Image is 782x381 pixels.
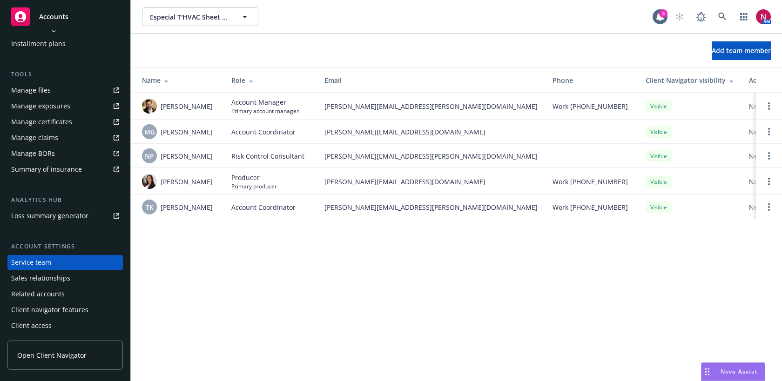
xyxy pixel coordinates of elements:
[324,151,538,161] span: [PERSON_NAME][EMAIL_ADDRESS][PERSON_NAME][DOMAIN_NAME]
[11,146,55,161] div: Manage BORs
[646,176,672,187] div: Visible
[553,202,628,212] span: Work [PHONE_NUMBER]
[142,99,157,114] img: photo
[231,151,304,161] span: Risk Control Consultant
[553,75,631,85] div: Phone
[701,363,713,381] div: Drag to move
[670,7,689,26] a: Start snowing
[11,162,82,177] div: Summary of insurance
[712,46,771,55] span: Add team member
[11,114,72,129] div: Manage certificates
[142,174,157,189] img: photo
[7,271,123,286] a: Sales relationships
[646,150,672,162] div: Visible
[11,255,51,270] div: Service team
[646,100,672,112] div: Visible
[39,13,68,20] span: Accounts
[324,75,538,85] div: Email
[763,150,775,161] a: Open options
[161,127,213,137] span: [PERSON_NAME]
[161,177,213,187] span: [PERSON_NAME]
[11,83,51,98] div: Manage files
[763,100,775,112] a: Open options
[7,99,123,114] a: Manage exposures
[11,287,65,301] div: Related accounts
[11,36,66,51] div: Installment plans
[7,70,123,79] div: Tools
[324,202,538,212] span: [PERSON_NAME][EMAIL_ADDRESS][PERSON_NAME][DOMAIN_NAME]
[11,99,70,114] div: Manage exposures
[324,127,538,137] span: [PERSON_NAME][EMAIL_ADDRESS][DOMAIN_NAME]
[692,7,710,26] a: Report a Bug
[646,126,672,138] div: Visible
[7,242,123,251] div: Account settings
[7,4,123,30] a: Accounts
[145,151,154,161] span: NP
[7,318,123,333] a: Client access
[7,114,123,129] a: Manage certificates
[11,302,88,317] div: Client navigator features
[721,368,757,375] span: Nova Assist
[142,7,258,26] button: Especial T'HVAC Sheet Metal Fitting
[659,9,667,18] div: 3
[7,287,123,301] a: Related accounts
[11,271,70,286] div: Sales relationships
[735,7,753,26] a: Switch app
[7,130,123,145] a: Manage claims
[553,101,628,111] span: Work [PHONE_NUMBER]
[231,75,310,85] div: Role
[646,201,672,213] div: Visible
[161,151,213,161] span: [PERSON_NAME]
[712,41,771,60] button: Add team member
[7,146,123,161] a: Manage BORs
[553,177,628,187] span: Work [PHONE_NUMBER]
[7,302,123,317] a: Client navigator features
[701,362,765,381] button: Nova Assist
[763,176,775,187] a: Open options
[150,12,230,22] span: Especial T'HVAC Sheet Metal Fitting
[17,350,87,360] span: Open Client Navigator
[231,182,277,190] span: Primary producer
[646,75,734,85] div: Client Navigator visibility
[146,202,154,212] span: TK
[11,130,58,145] div: Manage claims
[756,9,771,24] img: photo
[231,202,296,212] span: Account Coordinator
[7,255,123,270] a: Service team
[144,127,155,137] span: MG
[231,107,299,115] span: Primary account manager
[7,208,123,223] a: Loss summary generator
[161,101,213,111] span: [PERSON_NAME]
[7,195,123,205] div: Analytics hub
[11,208,88,223] div: Loss summary generator
[142,75,216,85] div: Name
[231,173,277,182] span: Producer
[7,83,123,98] a: Manage files
[7,36,123,51] a: Installment plans
[713,7,732,26] a: Search
[324,101,538,111] span: [PERSON_NAME][EMAIL_ADDRESS][PERSON_NAME][DOMAIN_NAME]
[161,202,213,212] span: [PERSON_NAME]
[763,201,775,213] a: Open options
[231,127,296,137] span: Account Coordinator
[763,126,775,137] a: Open options
[231,97,299,107] span: Account Manager
[11,318,52,333] div: Client access
[324,177,538,187] span: [PERSON_NAME][EMAIL_ADDRESS][DOMAIN_NAME]
[7,162,123,177] a: Summary of insurance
